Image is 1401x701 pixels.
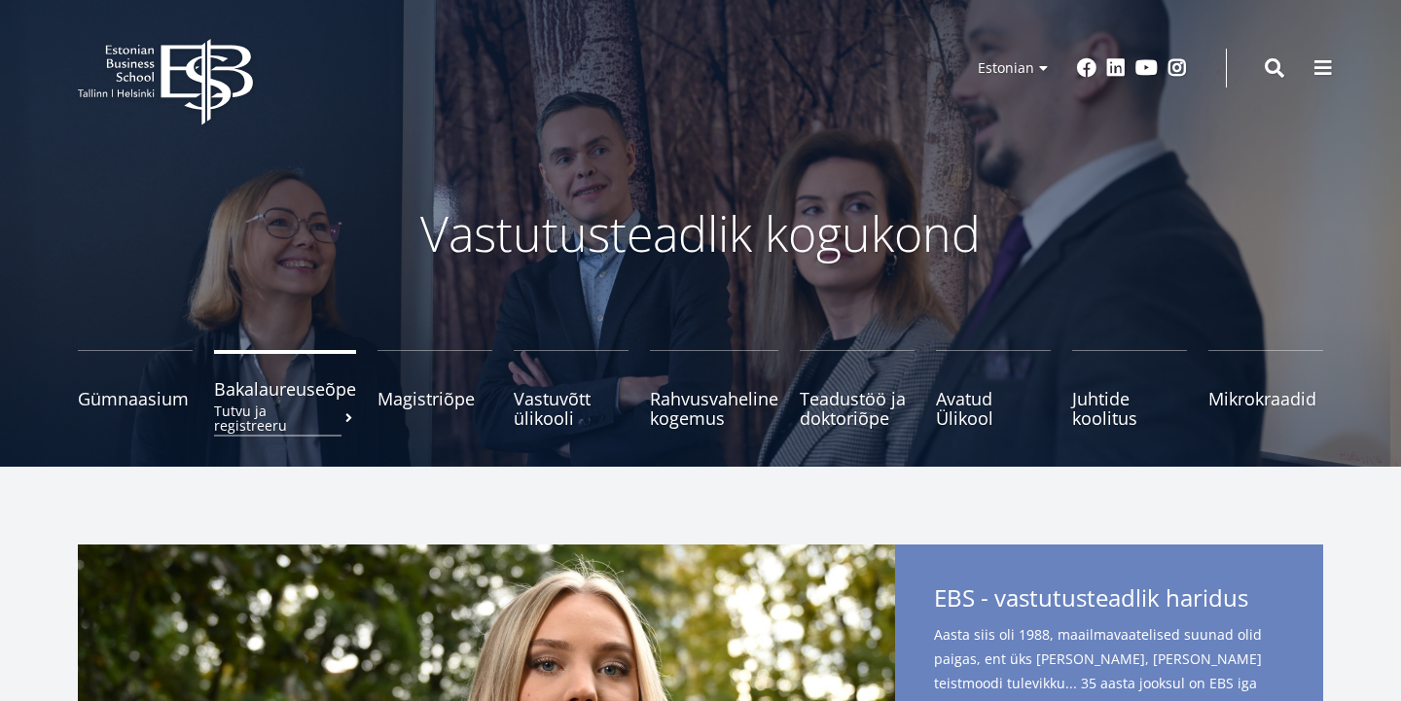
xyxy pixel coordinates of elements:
a: Linkedin [1106,58,1126,78]
span: Bakalaureuseõpe [214,379,356,399]
span: vastutusteadlik [994,581,1160,613]
span: Magistriõpe [377,389,492,408]
a: Vastuvõtt ülikooli [514,350,629,428]
span: Mikrokraadid [1208,389,1323,408]
a: Magistriõpe [377,350,492,428]
a: Teadustöö ja doktoriõpe [800,350,915,428]
a: Youtube [1135,58,1158,78]
a: Mikrokraadid [1208,350,1323,428]
a: BakalaureuseõpeTutvu ja registreeru [214,350,356,428]
small: Tutvu ja registreeru [214,403,356,433]
a: Rahvusvaheline kogemus [650,350,778,428]
a: Gümnaasium [78,350,193,428]
span: - [981,581,988,613]
span: Avatud Ülikool [936,389,1051,428]
a: Juhtide koolitus [1072,350,1187,428]
a: Avatud Ülikool [936,350,1051,428]
span: EBS [934,581,975,613]
a: Facebook [1077,58,1096,78]
span: Juhtide koolitus [1072,389,1187,428]
span: haridus [1166,581,1248,613]
a: Instagram [1167,58,1187,78]
span: Vastuvõtt ülikooli [514,389,629,428]
span: Rahvusvaheline kogemus [650,389,778,428]
p: Vastutusteadlik kogukond [185,204,1216,263]
span: Gümnaasium [78,389,193,408]
span: Teadustöö ja doktoriõpe [800,389,915,428]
